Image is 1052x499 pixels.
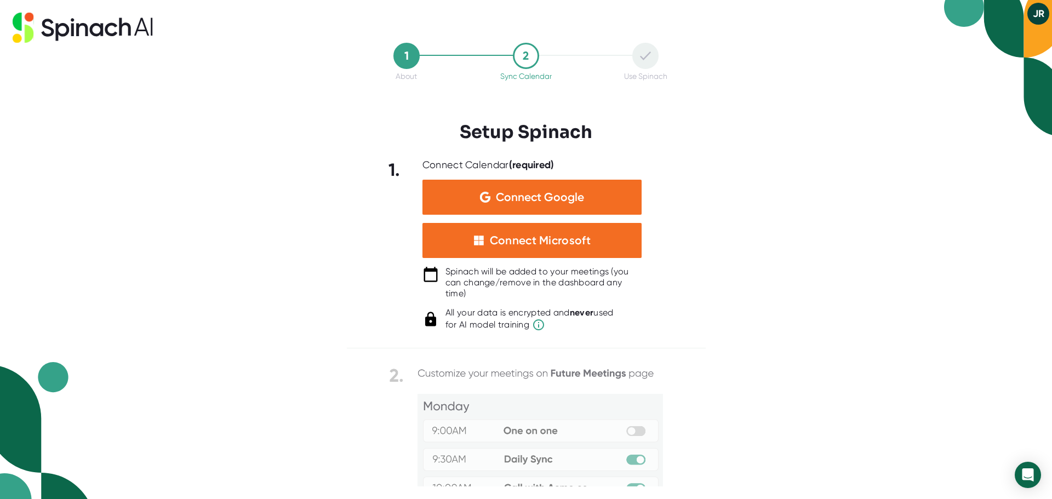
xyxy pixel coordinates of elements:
span: Connect Google [496,192,584,203]
div: About [396,72,417,81]
div: Connect Microsoft [490,233,591,248]
div: Open Intercom Messenger [1015,462,1041,488]
h3: Setup Spinach [460,122,592,142]
div: All your data is encrypted and used [445,307,614,331]
button: JR [1027,3,1049,25]
b: never [570,307,594,318]
div: 2 [513,43,539,69]
div: Sync Calendar [500,72,552,81]
b: 1. [388,159,401,180]
span: for AI model training [445,318,614,331]
div: Spinach will be added to your meetings (you can change/remove in the dashboard any time) [445,266,642,299]
div: 1 [393,43,420,69]
div: Use Spinach [624,72,667,81]
img: Aehbyd4JwY73AAAAAElFTkSuQmCC [480,192,490,203]
b: (required) [509,159,554,171]
div: Connect Calendar [422,159,554,171]
img: microsoft-white-squares.05348b22b8389b597c576c3b9d3cf43b.svg [473,235,484,246]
